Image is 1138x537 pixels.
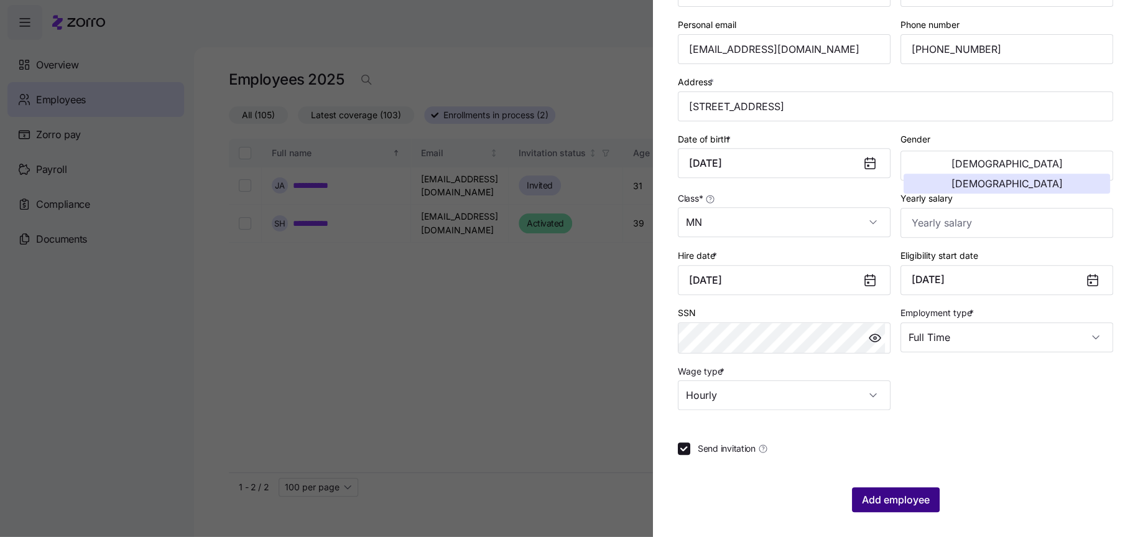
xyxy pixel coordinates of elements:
[900,18,960,32] label: Phone number
[900,34,1113,64] input: Phone number
[678,18,736,32] label: Personal email
[862,492,930,507] span: Add employee
[900,249,978,263] label: Eligibility start date
[678,133,733,146] label: Date of birth
[678,91,1113,121] input: Address
[900,306,976,320] label: Employment type
[852,487,940,512] button: Add employee
[951,179,1063,189] span: [DEMOGRAPHIC_DATA]
[678,380,891,410] input: Select wage type
[951,159,1063,169] span: [DEMOGRAPHIC_DATA]
[900,208,1113,238] input: Yearly salary
[900,265,1113,295] button: [DATE]
[678,34,891,64] input: Personal email
[900,192,953,205] label: Yearly salary
[678,207,891,237] input: Class
[678,365,727,378] label: Wage type
[678,75,716,89] label: Address
[698,442,756,455] span: Send invitation
[900,322,1113,352] input: Select employment type
[678,148,891,178] input: MM/DD/YYYY
[900,133,930,146] label: Gender
[678,306,696,320] label: SSN
[678,192,703,205] span: Class *
[678,249,719,263] label: Hire date
[678,265,891,295] input: MM/DD/YYYY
